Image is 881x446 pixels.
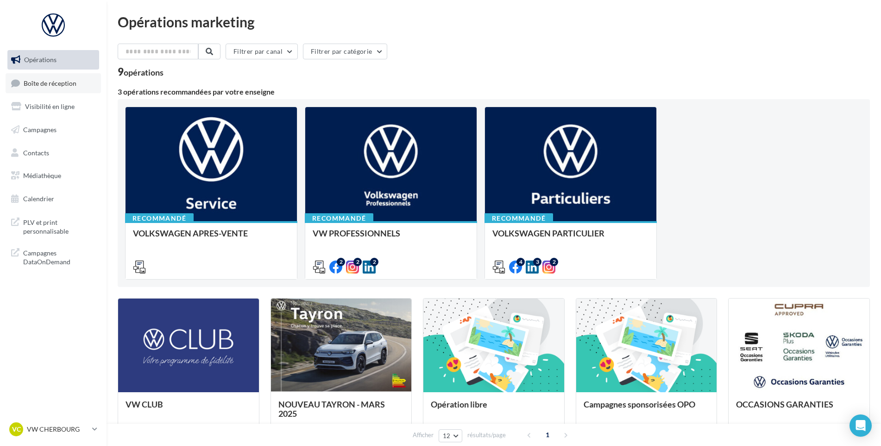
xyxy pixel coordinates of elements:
span: Visibilité en ligne [25,102,75,110]
div: 2 [370,258,378,266]
span: PLV et print personnalisable [23,216,95,236]
div: 9 [118,67,164,77]
a: Campagnes [6,120,101,140]
a: Calendrier [6,189,101,209]
span: VOLKSWAGEN APRES-VENTE [133,228,248,238]
div: 3 opérations recommandées par votre enseigne [118,88,870,96]
span: VW PROFESSIONNELS [313,228,400,238]
a: Campagnes DataOnDemand [6,243,101,270]
span: NOUVEAU TAYRON - MARS 2025 [278,399,385,419]
div: Opérations marketing [118,15,870,29]
a: PLV et print personnalisable [6,212,101,240]
div: Recommandé [305,213,373,223]
a: Médiathèque [6,166,101,185]
span: résultats/page [467,431,506,440]
span: Opération libre [431,399,487,409]
a: Boîte de réception [6,73,101,93]
button: Filtrer par canal [226,44,298,59]
div: 4 [516,258,525,266]
span: Médiathèque [23,172,61,179]
span: VOLKSWAGEN PARTICULIER [492,228,604,238]
span: Afficher [413,431,434,440]
span: Campagnes [23,126,57,134]
span: 1 [540,427,555,442]
span: 12 [443,432,451,440]
a: Opérations [6,50,101,70]
div: Recommandé [125,213,194,223]
p: VW CHERBOURG [27,425,88,434]
div: Recommandé [485,213,553,223]
div: 2 [353,258,362,266]
span: Boîte de réception [24,79,76,87]
span: VW CLUB [126,399,163,409]
a: VC VW CHERBOURG [7,421,99,438]
span: Campagnes DataOnDemand [23,247,95,267]
a: Visibilité en ligne [6,97,101,116]
span: OCCASIONS GARANTIES [736,399,833,409]
div: opérations [124,68,164,76]
div: 2 [550,258,558,266]
span: Campagnes sponsorisées OPO [584,399,695,409]
div: 2 [337,258,345,266]
button: Filtrer par catégorie [303,44,387,59]
span: Calendrier [23,195,54,203]
span: Contacts [23,148,49,156]
a: Contacts [6,143,101,163]
span: Opérations [24,56,57,64]
div: 3 [533,258,541,266]
button: 12 [439,429,462,442]
span: VC [12,425,21,434]
div: Open Intercom Messenger [850,414,872,437]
